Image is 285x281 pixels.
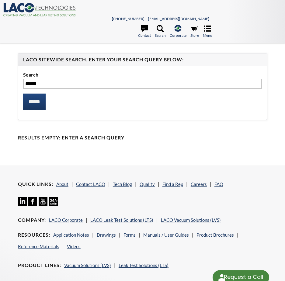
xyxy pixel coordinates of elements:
a: Quality [140,181,155,187]
a: Application Notes [53,232,89,238]
a: Careers [191,181,207,187]
a: Videos [67,244,81,249]
h4: Results Empty: Enter a Search Query [18,135,267,141]
span: Corporate [170,33,186,38]
label: Search [23,71,262,79]
img: 24/7 Support Icon [49,197,58,206]
h4: Company [18,217,46,223]
a: FAQ [214,181,223,187]
h4: Resources [18,232,50,238]
a: LACO Vacuum Solutions (LVS) [161,217,221,223]
a: Drawings [97,232,116,238]
a: Store [190,25,199,38]
a: Contact LACO [76,181,105,187]
h4: LACO Sitewide Search. Enter your Search Query Below: [23,57,262,63]
a: Find a Rep [162,181,183,187]
a: Product Brochures [196,232,234,238]
a: Vacuum Solutions (LVS) [64,262,111,268]
a: Contact [138,25,151,38]
a: About [56,181,68,187]
a: Reference Materials [18,244,59,249]
a: Search [155,25,166,38]
h4: Quick Links [18,181,53,187]
a: Tech Blog [113,181,132,187]
h4: Product Lines [18,262,61,269]
a: Forms [123,232,136,238]
a: Menu [203,25,212,38]
a: Manuals / User Guides [143,232,189,238]
a: Leak Test Solutions (LTS) [119,262,169,268]
a: LACO Corporate [49,217,83,223]
a: [EMAIL_ADDRESS][DOMAIN_NAME] [148,16,209,21]
a: [PHONE_NUMBER] [112,16,144,21]
a: 24/7 Support [49,201,58,207]
a: LACO Leak Test Solutions (LTS) [90,217,153,223]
